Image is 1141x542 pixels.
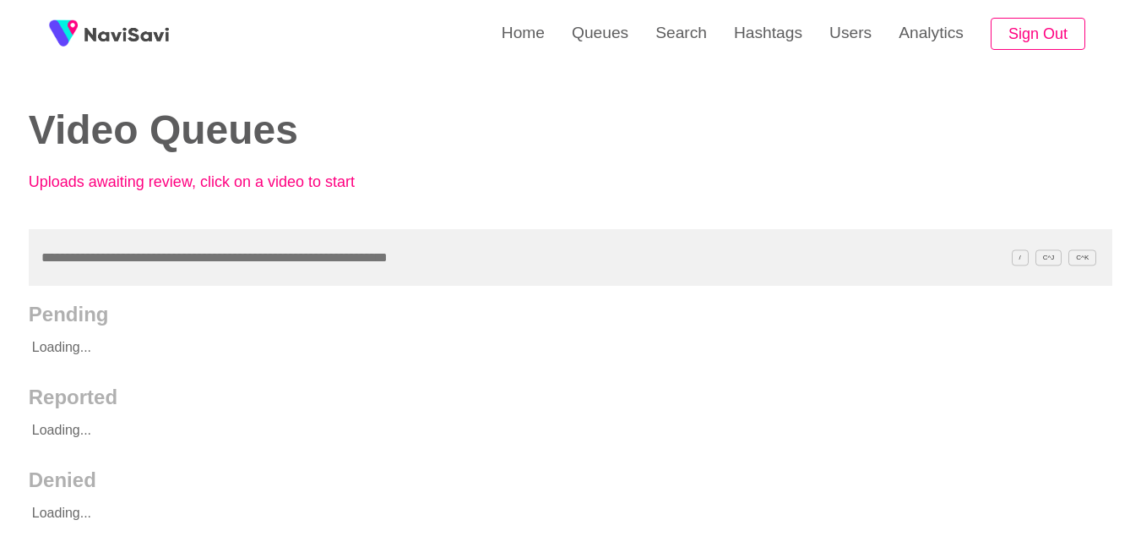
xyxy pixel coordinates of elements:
[29,386,1112,409] h2: Reported
[1035,249,1062,266] span: C^J
[29,173,400,191] p: Uploads awaiting review, click on a video to start
[29,303,1112,326] h2: Pending
[29,409,1004,452] p: Loading...
[1012,249,1029,266] span: /
[84,25,169,42] img: fireSpot
[42,13,84,55] img: fireSpot
[29,326,1004,369] p: Loading...
[29,108,546,153] h2: Video Queues
[29,468,1112,492] h2: Denied
[1068,249,1096,266] span: C^K
[991,18,1085,51] button: Sign Out
[29,492,1004,534] p: Loading...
